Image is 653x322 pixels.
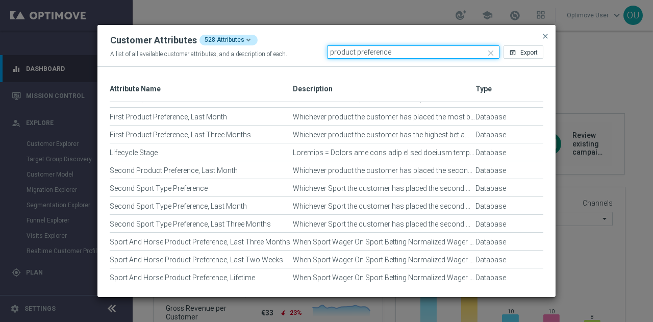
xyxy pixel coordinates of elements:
[520,49,538,56] span: Export
[110,274,293,291] div: Sport And Horse Product Preference, Lifetime
[475,113,506,121] div: Type
[110,50,327,59] div: A list of all available customer attributes, and a description of each.
[110,95,293,112] div: Cross Sell, Last Three Months
[110,143,544,161] div: Press SPACE to select this row.
[475,274,506,282] div: Type
[110,179,544,197] div: Press SPACE to select this row.
[293,148,475,166] div: Loremips = Dolors ame cons adip el sed doeiusm tempor inc utla 6 etdolo mag ali enim adm ven quis...
[110,197,544,215] div: Press SPACE to select this row.
[504,45,543,59] button: open_in_browser Export
[110,148,293,166] div: Lifecycle Stage
[293,220,475,237] div: Whichever Sport the customer has placed the second most bet amount on (either Football, Basketbal...
[110,85,161,93] span: Attribute Name
[110,131,293,148] div: First Product Preference, Last Three Months
[475,113,506,121] span: Database
[475,238,506,246] div: Type
[475,238,506,246] span: Database
[110,184,293,202] div: Second Sport Type Preference
[110,108,544,126] div: Press SPACE to select this row.
[110,126,544,143] div: Press SPACE to select this row.
[293,131,475,148] div: Whichever product the customer has the highest bet amount on (using normalized wager) on, (either...
[475,256,506,264] span: Database
[110,238,293,255] div: Sport And Horse Product Preference, Last Three Months
[475,220,506,229] span: Database
[293,184,475,202] div: Whichever Sport the customer has placed the second most bet amount on (either Football, Basketbal...
[475,256,506,264] div: Type
[509,49,516,56] i: open_in_browser
[110,161,544,179] div: Press SPACE to select this row.
[475,184,506,193] span: Database
[475,202,506,211] span: Database
[110,256,293,273] div: Sport And Horse Product Preference, Last Two Weeks
[110,35,197,46] div: Customer Attributes
[110,220,293,237] div: Second Sport Type Preference, Last Three Months
[475,131,506,139] div: Type
[293,202,475,219] div: Whichever Sport the customer has placed the second most bet amount on (either Football, Basketbal...
[475,202,506,211] div: Type
[475,220,506,229] div: Type
[110,233,544,251] div: Press SPACE to select this row.
[110,268,544,286] div: Press SPACE to select this row.
[475,184,506,193] div: Type
[199,35,258,45] div: 528 Attributes
[293,274,475,291] div: When Sport Wager On Sport Betting Normalized Wager / (Sport Wager On Sport Betting Normalized Wag...
[110,215,544,233] div: Press SPACE to select this row.
[327,45,500,59] input: Quick find
[293,113,475,130] div: Whichever product the customer has placed the most bet amount on (using normalized wager) on, (ei...
[110,202,293,219] div: Second Sport Type Preference, Last Month
[293,85,333,93] span: Description
[475,85,492,93] span: Type
[293,166,475,184] div: Whichever product the customer has placed the second most bet amount on (using normalized wager) ...
[475,166,506,175] span: Database
[293,95,475,112] div: If ProductPreference, last 3 months = 'Sport' and there has been a CasinoGameDay or LotteryPurcha...
[475,131,506,139] span: Database
[486,48,495,58] i: close
[293,256,475,273] div: When Sport Wager On Sport Betting Normalized Wager / (Sport Wager On Sport Betting Normalized Wag...
[541,32,549,40] span: close
[475,148,506,157] div: Type
[475,166,506,175] div: Type
[293,238,475,255] div: When Sport Wager On Sport Betting Normalized Wager / (Sport Wager On Sport Betting Normalized Wag...
[110,113,293,130] div: First Product Preference, Last Month
[110,166,293,184] div: Second Product Preference, Last Month
[475,274,506,282] span: Database
[475,148,506,157] span: Database
[110,251,544,268] div: Press SPACE to select this row.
